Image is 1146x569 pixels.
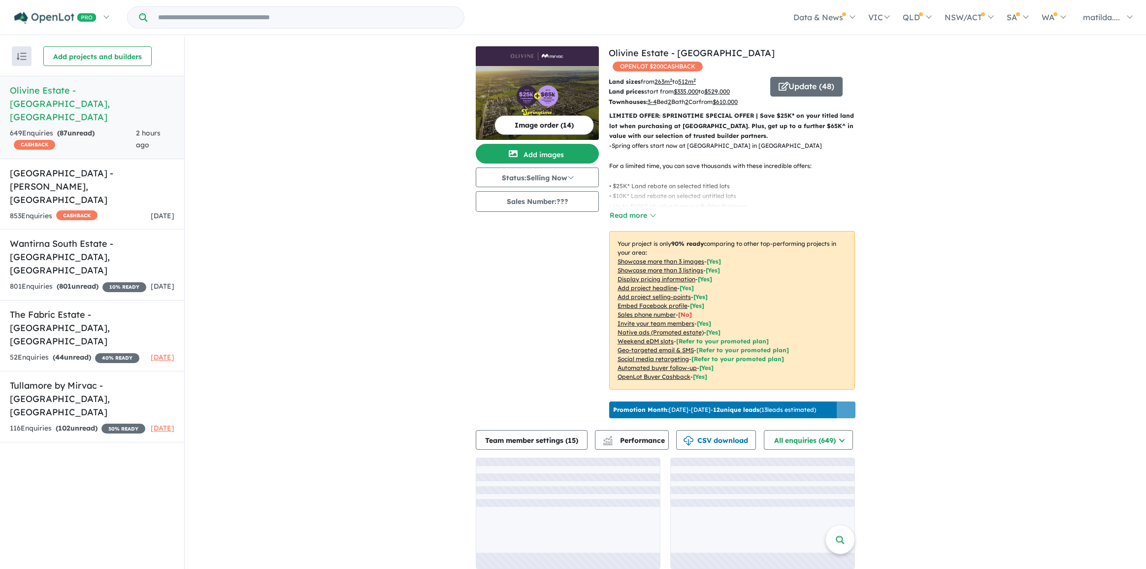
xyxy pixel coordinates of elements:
button: Team member settings (15) [476,430,588,450]
span: 30 % READY [101,424,145,434]
button: Status:Selling Now [476,167,599,187]
button: Sales Number:??? [476,191,599,212]
img: Olivine Estate - Donnybrook Logo [480,50,595,62]
u: 512 m [678,78,696,85]
span: [ Yes ] [690,302,704,309]
u: Showcase more than 3 images [618,258,704,265]
img: sort.svg [17,53,27,60]
div: 853 Enquir ies [10,210,98,222]
u: Invite your team members [618,320,694,327]
u: 3-4 [648,98,656,105]
span: [Yes] [693,373,707,380]
span: Performance [604,436,665,445]
span: [Refer to your promoted plan] [696,346,789,354]
u: Embed Facebook profile [618,302,688,309]
span: [DATE] [151,353,174,362]
strong: ( unread) [53,353,91,362]
img: Olivine Estate - Donnybrook [476,66,599,140]
button: CSV download [676,430,756,450]
span: matilda.... [1083,12,1120,22]
u: $ 529,000 [704,88,730,95]
u: $ 335,000 [674,88,698,95]
span: to [672,78,696,85]
button: All enquiries (649) [764,430,853,450]
span: CASHBACK [56,210,98,220]
u: OpenLot Buyer Cashback [618,373,690,380]
span: 102 [58,424,70,433]
strong: ( unread) [57,282,98,291]
input: Try estate name, suburb, builder or developer [149,7,462,28]
u: 2 [668,98,671,105]
span: CASHBACK [14,140,55,150]
span: [ Yes ] [698,275,712,283]
b: Land prices [609,88,644,95]
button: Add projects and builders [43,46,152,66]
p: - Spring offers start now at [GEOGRAPHIC_DATA] in [GEOGRAPHIC_DATA] For a limited time, you can s... [609,141,863,241]
span: 2 hours ago [136,129,161,149]
p: Your project is only comparing to other top-performing projects in your area: - - - - - - - - - -... [609,231,855,390]
img: download icon [684,436,693,446]
b: 12 unique leads [713,406,759,413]
button: Add images [476,144,599,164]
u: Showcase more than 3 listings [618,267,703,274]
span: 10 % READY [102,282,146,292]
u: Sales phone number [618,311,676,318]
u: 263 m [655,78,672,85]
u: Native ads (Promoted estate) [618,329,704,336]
button: Read more [609,210,655,221]
u: $ 610,000 [713,98,738,105]
div: 649 Enquir ies [10,128,136,151]
span: [ Yes ] [693,293,708,301]
h5: Wantirna South Estate - [GEOGRAPHIC_DATA] , [GEOGRAPHIC_DATA] [10,237,174,277]
img: Openlot PRO Logo White [14,12,97,24]
span: [ Yes ] [697,320,711,327]
span: [DATE] [151,424,174,433]
h5: The Fabric Estate - [GEOGRAPHIC_DATA] , [GEOGRAPHIC_DATA] [10,308,174,348]
u: Automated buyer follow-up [618,364,697,371]
strong: ( unread) [57,129,95,137]
span: [Yes] [706,329,720,336]
u: Geo-targeted email & SMS [618,346,694,354]
span: [ Yes ] [707,258,721,265]
p: [DATE] - [DATE] - ( 13 leads estimated) [613,405,816,414]
div: 116 Enquir ies [10,423,145,435]
u: Weekend eDM slots [618,337,674,345]
span: OPENLOT $ 200 CASHBACK [613,62,703,71]
div: 801 Enquir ies [10,281,146,293]
a: Olivine Estate - Donnybrook LogoOlivine Estate - Donnybrook [476,46,599,140]
button: Image order (14) [494,115,594,135]
span: [Refer to your promoted plan] [691,355,784,363]
p: start from [609,87,763,97]
div: 52 Enquir ies [10,352,139,364]
p: Bed Bath Car from [609,97,763,107]
img: bar-chart.svg [603,439,613,445]
sup: 2 [670,77,672,83]
p: LIMITED OFFER: SPRINGTIME SPECIAL OFFER | Save $25K* on your titled land lot when purchasing at [... [609,111,855,141]
span: 87 [60,129,67,137]
u: Add project headline [618,284,677,292]
u: Social media retargeting [618,355,689,363]
span: [DATE] [151,211,174,220]
span: [Refer to your promoted plan] [676,337,769,345]
span: 40 % READY [95,353,139,363]
strong: ( unread) [56,424,98,433]
img: line-chart.svg [603,436,612,441]
span: [DATE] [151,282,174,291]
span: [ Yes ] [680,284,694,292]
h5: Olivine Estate - [GEOGRAPHIC_DATA] , [GEOGRAPHIC_DATA] [10,84,174,124]
button: Performance [595,430,669,450]
span: 44 [55,353,64,362]
sup: 2 [693,77,696,83]
span: 15 [568,436,576,445]
b: 90 % ready [671,240,704,247]
span: 801 [59,282,71,291]
h5: [GEOGRAPHIC_DATA] - [PERSON_NAME] , [GEOGRAPHIC_DATA] [10,167,174,206]
span: [ Yes ] [706,267,720,274]
span: to [698,88,730,95]
a: Olivine Estate - [GEOGRAPHIC_DATA] [609,47,775,59]
h5: Tullamore by Mirvac - [GEOGRAPHIC_DATA] , [GEOGRAPHIC_DATA] [10,379,174,419]
span: [Yes] [699,364,714,371]
u: Display pricing information [618,275,695,283]
u: Add project selling-points [618,293,691,301]
button: Update (48) [770,77,843,97]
